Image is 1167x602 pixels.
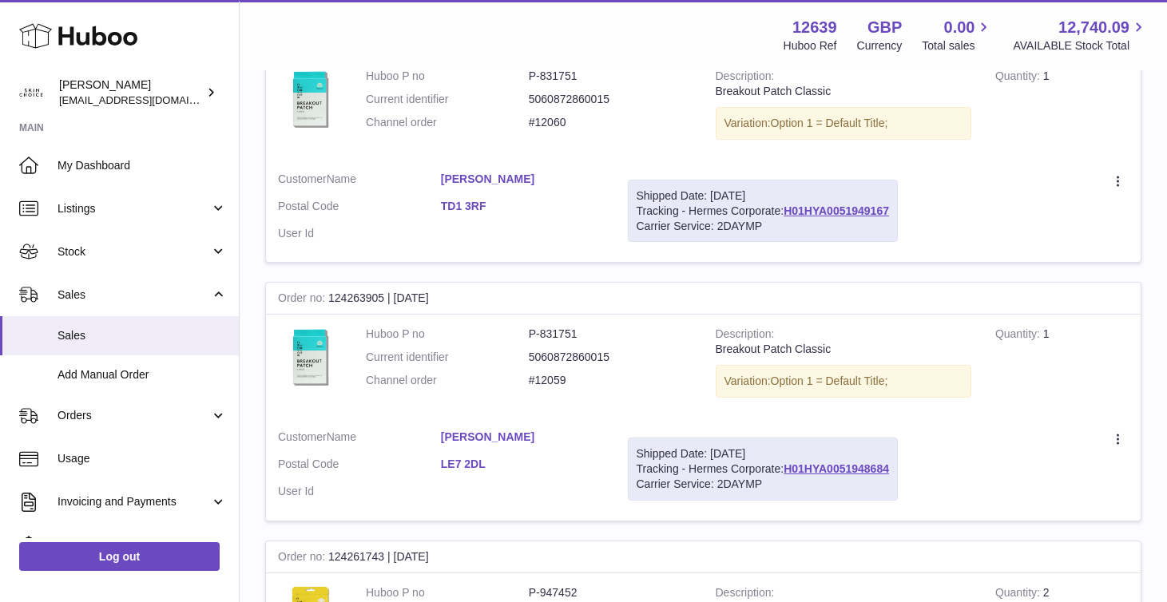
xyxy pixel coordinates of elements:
div: Shipped Date: [DATE] [637,188,889,204]
div: Tracking - Hermes Corporate: [628,438,898,501]
a: H01HYA0051949167 [784,204,889,217]
a: [PERSON_NAME] [441,430,604,445]
span: Usage [58,451,227,466]
div: Carrier Service: 2DAYMP [637,477,889,492]
dt: Postal Code [278,457,441,476]
span: Listings [58,201,210,216]
img: admin@skinchoice.com [19,81,43,105]
strong: 12639 [792,17,837,38]
span: 12,740.09 [1058,17,1129,38]
dt: Name [278,172,441,191]
dd: 5060872860015 [529,350,692,365]
span: Invoicing and Payments [58,494,210,509]
img: 126391698654679.jpg [278,69,342,133]
dt: Channel order [366,115,529,130]
span: My Dashboard [58,158,227,173]
strong: GBP [867,17,902,38]
a: 0.00 Total sales [922,17,993,53]
dd: P-831751 [529,327,692,342]
strong: Order no [278,550,328,567]
dt: Channel order [366,373,529,388]
dt: Huboo P no [366,327,529,342]
span: 0.00 [944,17,975,38]
span: Add Manual Order [58,367,227,382]
span: Customer [278,430,327,443]
span: [EMAIL_ADDRESS][DOMAIN_NAME] [59,93,235,106]
div: 124261743 | [DATE] [266,541,1141,573]
a: LE7 2DL [441,457,604,472]
div: Tracking - Hermes Corporate: [628,180,898,243]
div: Variation: [716,107,971,140]
span: Sales [58,287,210,303]
dd: P-831751 [529,69,692,84]
dt: Huboo P no [366,585,529,600]
span: AVAILABLE Stock Total [1013,38,1148,53]
strong: Quantity [995,327,1043,344]
strong: Description [716,69,775,86]
dt: User Id [278,226,441,241]
span: Option 1 = Default Title; [771,374,888,387]
span: Option 1 = Default Title; [771,117,888,129]
span: Orders [58,408,210,423]
dd: #12059 [529,373,692,388]
strong: Quantity [995,69,1043,86]
img: 126391698654679.jpg [278,327,342,390]
span: Total sales [922,38,993,53]
dd: #12060 [529,115,692,130]
td: 1 [983,57,1141,160]
dt: Current identifier [366,92,529,107]
dd: 5060872860015 [529,92,692,107]
div: Carrier Service: 2DAYMP [637,219,889,234]
dt: Name [278,430,441,449]
div: 124263905 | [DATE] [266,283,1141,315]
dt: Current identifier [366,350,529,365]
span: Sales [58,328,227,343]
span: Stock [58,244,210,259]
a: Log out [19,542,220,571]
div: [PERSON_NAME] [59,77,203,108]
a: [PERSON_NAME] [441,172,604,187]
a: TD1 3RF [441,199,604,214]
a: 12,740.09 AVAILABLE Stock Total [1013,17,1148,53]
td: 1 [983,315,1141,418]
span: Customer [278,172,327,185]
dt: Postal Code [278,199,441,218]
div: Variation: [716,365,971,398]
span: Cases [58,537,227,552]
div: Currency [857,38,903,53]
div: Shipped Date: [DATE] [637,446,889,461]
a: H01HYA0051948684 [784,462,889,475]
div: Breakout Patch Classic [716,84,971,99]
strong: Description [716,327,775,344]
dt: User Id [278,484,441,499]
div: Breakout Patch Classic [716,342,971,357]
dt: Huboo P no [366,69,529,84]
dd: P-947452 [529,585,692,600]
strong: Order no [278,291,328,308]
div: Huboo Ref [784,38,837,53]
